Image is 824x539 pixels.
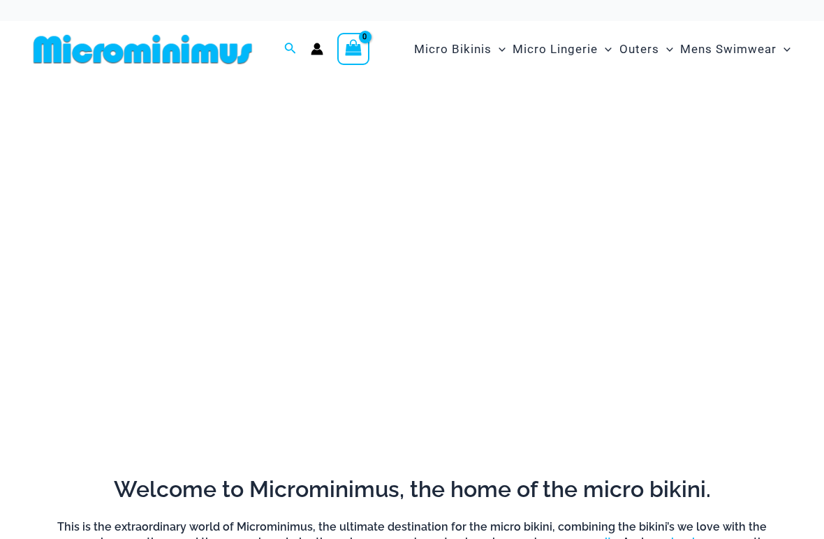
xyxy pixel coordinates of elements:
[492,31,506,67] span: Menu Toggle
[311,43,323,55] a: Account icon link
[411,28,509,71] a: Micro BikinisMenu ToggleMenu Toggle
[598,31,612,67] span: Menu Toggle
[284,41,297,58] a: Search icon link
[777,31,790,67] span: Menu Toggle
[337,33,369,65] a: View Shopping Cart, empty
[680,31,777,67] span: Mens Swimwear
[619,31,659,67] span: Outers
[38,475,786,504] h2: Welcome to Microminimus, the home of the micro bikini.
[513,31,598,67] span: Micro Lingerie
[616,28,677,71] a: OutersMenu ToggleMenu Toggle
[509,28,615,71] a: Micro LingerieMenu ToggleMenu Toggle
[409,26,796,73] nav: Site Navigation
[659,31,673,67] span: Menu Toggle
[677,28,794,71] a: Mens SwimwearMenu ToggleMenu Toggle
[414,31,492,67] span: Micro Bikinis
[28,34,258,65] img: MM SHOP LOGO FLAT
